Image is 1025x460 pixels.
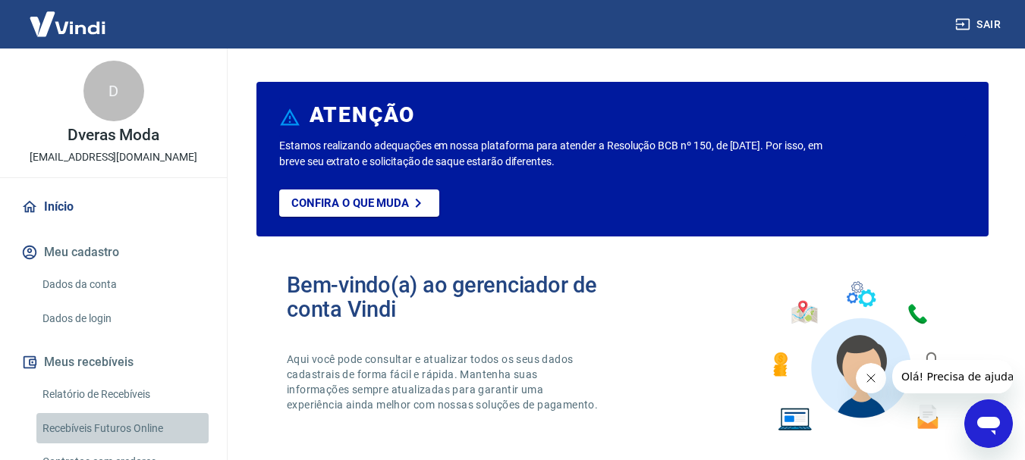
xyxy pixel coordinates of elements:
img: Vindi [18,1,117,47]
p: Confira o que muda [291,196,409,210]
h6: ATENÇÃO [310,108,415,123]
button: Sair [952,11,1007,39]
img: Imagem de um avatar masculino com diversos icones exemplificando as funcionalidades do gerenciado... [759,273,958,440]
iframe: Fechar mensagem [856,363,886,393]
div: D [83,61,144,121]
h2: Bem-vindo(a) ao gerenciador de conta Vindi [287,273,623,321]
p: Estamos realizando adequações em nossa plataforma para atender a Resolução BCB nº 150, de [DATE].... [279,138,828,170]
a: Confira o que muda [279,189,439,217]
iframe: Botão para abrir a janela de mensagens [964,399,1013,448]
p: [EMAIL_ADDRESS][DOMAIN_NAME] [30,149,197,165]
a: Dados da conta [36,269,209,300]
a: Dados de login [36,303,209,334]
a: Relatório de Recebíveis [36,379,209,410]
a: Recebíveis Futuros Online [36,413,209,444]
button: Meu cadastro [18,236,209,269]
p: Dveras Moda [68,127,159,143]
button: Meus recebíveis [18,346,209,379]
p: Aqui você pode consultar e atualizar todos os seus dados cadastrais de forma fácil e rápida. Mant... [287,352,601,412]
span: Olá! Precisa de ajuda? [9,11,127,23]
a: Início [18,190,209,224]
iframe: Mensagem da empresa [892,360,1013,393]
